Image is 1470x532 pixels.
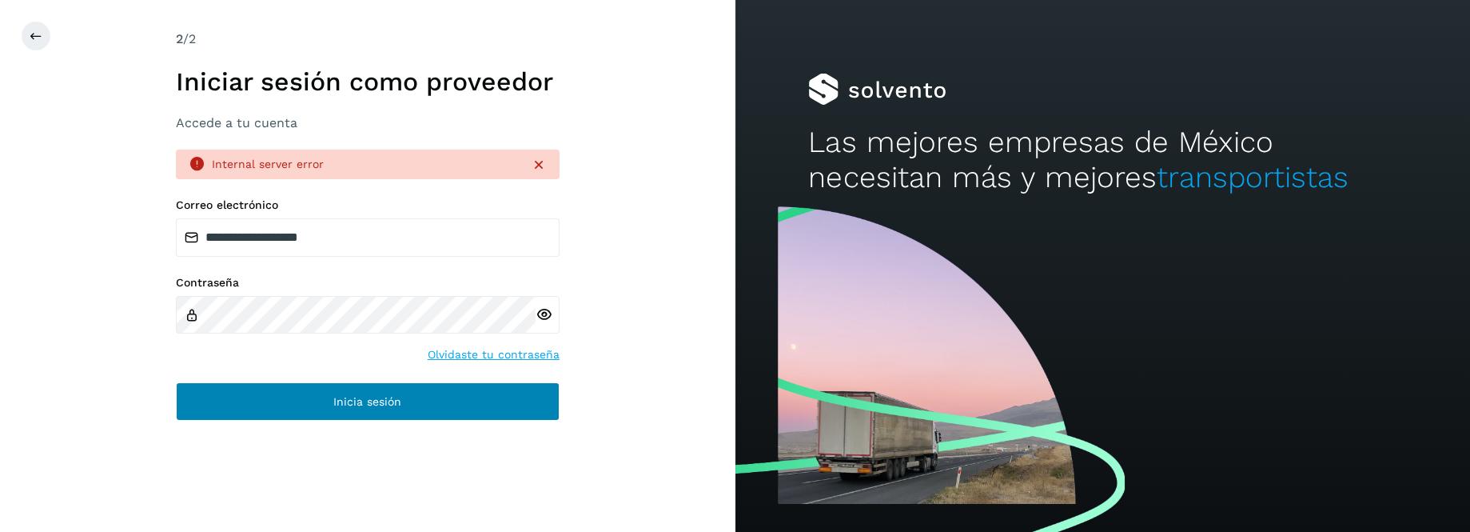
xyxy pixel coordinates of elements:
h3: Accede a tu cuenta [176,115,560,130]
h1: Iniciar sesión como proveedor [176,66,560,97]
div: Internal server error [212,156,518,173]
span: Inicia sesión [333,396,401,407]
span: transportistas [1156,160,1348,194]
a: Olvidaste tu contraseña [428,346,560,363]
label: Correo electrónico [176,198,560,212]
button: Inicia sesión [176,382,560,421]
iframe: reCAPTCHA [246,440,489,502]
h2: Las mejores empresas de México necesitan más y mejores [808,125,1396,196]
label: Contraseña [176,276,560,290]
